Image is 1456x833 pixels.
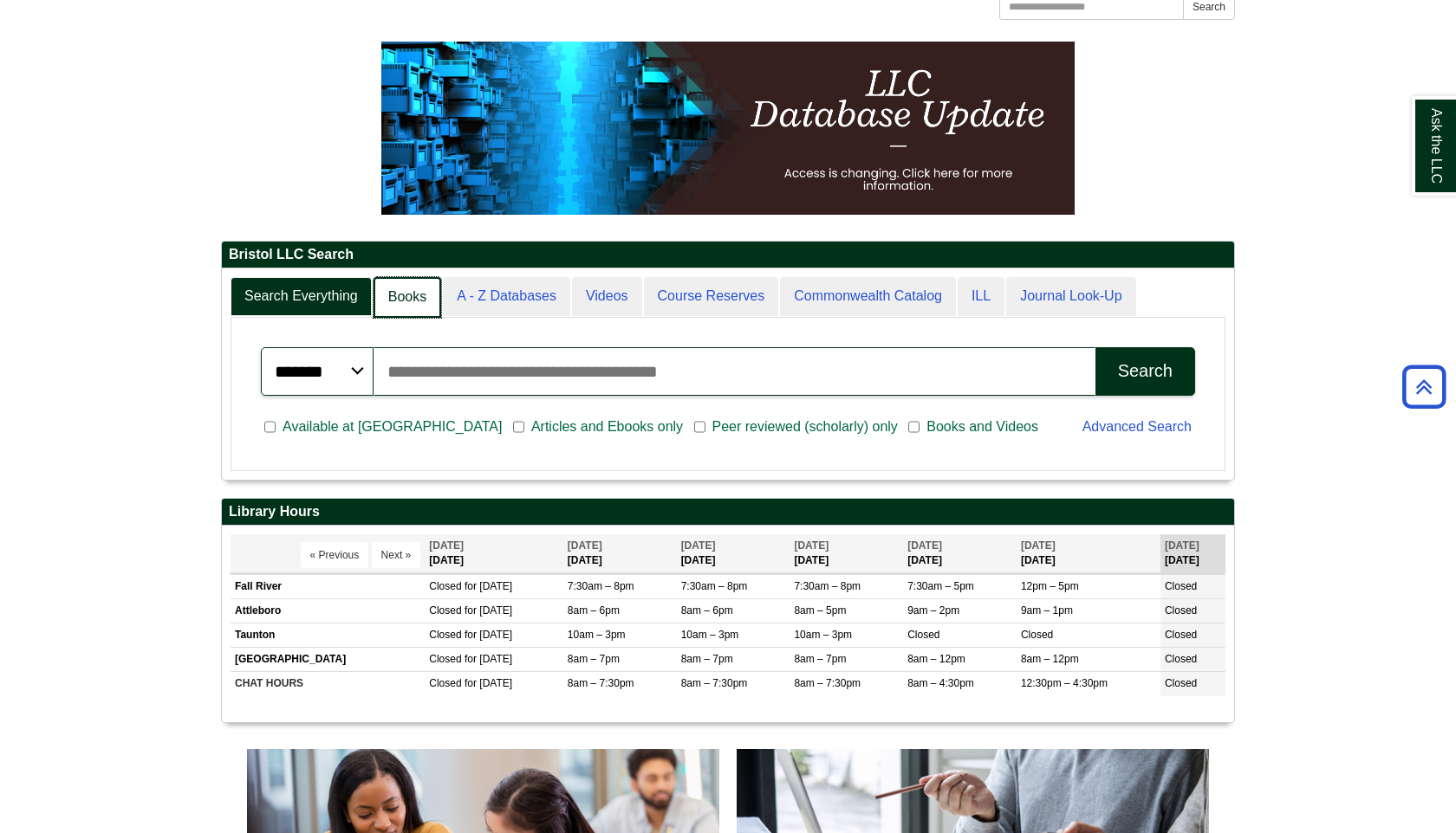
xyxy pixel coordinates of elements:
span: [DATE] [907,539,942,552]
span: [DATE] [429,539,464,552]
input: Available at [GEOGRAPHIC_DATA] [264,419,276,435]
span: 8am – 5pm [794,604,846,617]
span: Closed [429,629,461,641]
span: 8am – 4:30pm [907,677,974,689]
span: 8am – 7pm [681,653,733,665]
span: for [DATE] [465,629,512,641]
span: Closed [1165,604,1197,617]
a: Back to Top [1396,375,1452,398]
th: [DATE] [563,534,677,573]
input: Books and Videos [908,419,920,435]
span: 8am – 7:30pm [794,677,861,689]
input: Peer reviewed (scholarly) only [694,419,705,435]
a: Course Reserves [644,277,779,316]
span: Closed [1021,629,1053,641]
button: « Previous [301,542,369,568]
span: 7:30am – 8pm [794,580,861,592]
span: 8am – 6pm [568,604,620,617]
span: Closed [1165,580,1197,592]
span: Closed [1165,629,1197,641]
a: A - Z Databases [443,277,570,316]
img: HTML tutorial [381,42,1075,215]
span: 8am – 12pm [1021,653,1079,665]
span: Peer reviewed (scholarly) only [705,416,905,437]
span: for [DATE] [465,653,512,665]
button: Next » [372,542,421,568]
span: [DATE] [568,539,602,552]
td: [GEOGRAPHIC_DATA] [231,648,425,672]
span: for [DATE] [465,580,512,592]
span: [DATE] [681,539,716,552]
a: Journal Look-Up [1006,277,1135,316]
span: 10am – 3pm [568,629,626,641]
th: [DATE] [790,534,903,573]
th: [DATE] [1017,534,1160,573]
span: Closed [907,629,939,641]
span: Closed [1165,653,1197,665]
a: Books [374,277,441,318]
td: Fall River [231,574,425,598]
td: Taunton [231,623,425,648]
th: [DATE] [1160,534,1225,573]
span: [DATE] [794,539,829,552]
span: 7:30am – 8pm [568,580,634,592]
a: ILL [958,277,1004,316]
span: 8am – 7pm [568,653,620,665]
th: [DATE] [677,534,790,573]
span: 8am – 6pm [681,604,733,617]
input: Articles and Ebooks only [513,419,524,435]
span: 8am – 7pm [794,653,846,665]
span: 7:30am – 8pm [681,580,748,592]
span: Closed [1165,677,1197,689]
th: [DATE] [903,534,1017,573]
td: CHAT HOURS [231,672,425,696]
a: Commonwealth Catalog [780,277,956,316]
span: Articles and Ebooks only [524,416,690,437]
span: 7:30am – 5pm [907,580,974,592]
a: Search Everything [231,277,372,316]
span: Available at [GEOGRAPHIC_DATA] [276,416,509,437]
span: Books and Videos [920,416,1045,437]
h2: Bristol LLC Search [222,242,1234,268]
span: 8am – 7:30pm [681,677,748,689]
span: [DATE] [1165,539,1199,552]
a: Videos [572,277,642,316]
span: 9am – 1pm [1021,604,1073,617]
span: [DATE] [1021,539,1056,552]
h2: Library Hours [222,499,1234,526]
span: 12:30pm – 4:30pm [1021,677,1108,689]
div: Search [1118,361,1173,381]
span: 10am – 3pm [681,629,739,641]
span: Closed [429,677,461,689]
span: 12pm – 5pm [1021,580,1079,592]
span: Closed [429,604,461,617]
button: Search [1095,347,1195,396]
td: Attleboro [231,599,425,623]
span: 8am – 12pm [907,653,965,665]
th: [DATE] [425,534,563,573]
span: 10am – 3pm [794,629,852,641]
span: for [DATE] [465,677,512,689]
span: for [DATE] [465,604,512,617]
span: 8am – 7:30pm [568,677,634,689]
span: Closed [429,653,461,665]
a: Advanced Search [1082,419,1192,434]
span: 9am – 2pm [907,604,959,617]
span: Closed [429,580,461,592]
